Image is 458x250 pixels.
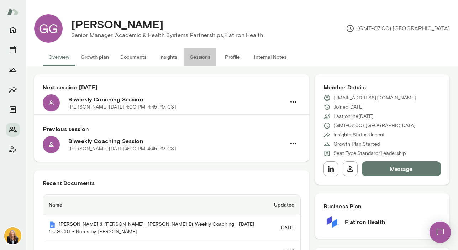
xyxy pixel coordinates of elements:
p: (GMT-07:00) [GEOGRAPHIC_DATA] [346,24,450,33]
th: [PERSON_NAME] & [PERSON_NAME] | [PERSON_NAME] Bi-Weekly Coaching - [DATE] 15:59 CDT - Notes by [P... [43,215,262,241]
button: Sessions [184,48,216,66]
button: Home [6,23,20,37]
h6: Next session [DATE] [43,83,301,92]
h6: Flatiron Health [345,218,385,226]
img: Mento [7,5,19,18]
button: Profile [216,48,248,66]
p: Seat Type: Standard/Leadership [333,150,406,157]
p: Senior Manager, Academic & Health Systems Partnerships, Flatiron Health [71,31,263,40]
button: Sessions [6,43,20,57]
img: Leah Beltz [4,227,21,244]
h6: Biweekly Coaching Session [68,137,286,145]
button: Documents [6,103,20,117]
button: Client app [6,142,20,157]
button: Overview [43,48,75,66]
button: Insights [152,48,184,66]
h6: Member Details [323,83,441,92]
th: Name [43,195,262,215]
p: [PERSON_NAME] · [DATE] · 4:00 PM-4:45 PM CST [68,145,177,152]
button: Documents [115,48,152,66]
p: Growth Plan: Started [333,141,380,148]
button: Members [6,123,20,137]
h6: Recent Documents [43,179,301,187]
p: (GMT-07:00) [GEOGRAPHIC_DATA] [333,122,416,129]
p: [PERSON_NAME] · [DATE] · 4:00 PM-4:45 PM CST [68,104,177,111]
button: Growth plan [75,48,115,66]
button: Message [362,161,441,176]
button: Growth Plan [6,63,20,77]
p: [EMAIL_ADDRESS][DOMAIN_NAME] [333,94,416,101]
img: Mento [49,221,56,228]
td: [DATE] [262,215,300,241]
p: Last online [DATE] [333,113,374,120]
h6: Biweekly Coaching Session [68,95,286,104]
p: Joined [DATE] [333,104,364,111]
h6: Previous session [43,125,301,133]
button: Internal Notes [248,48,292,66]
h4: [PERSON_NAME] [71,17,163,31]
div: GG [34,14,63,43]
p: Insights Status: Unsent [333,131,385,139]
th: Updated [262,195,300,215]
button: Insights [6,83,20,97]
h6: Business Plan [323,202,441,210]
